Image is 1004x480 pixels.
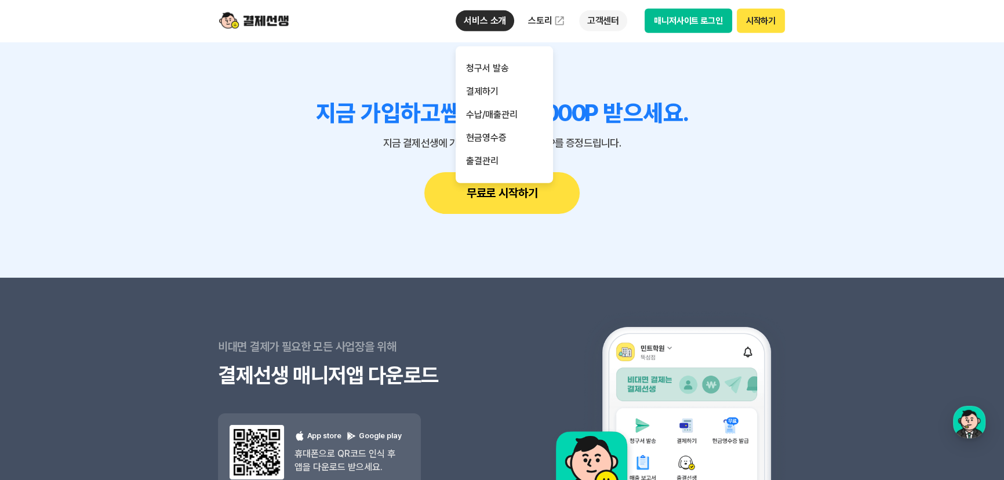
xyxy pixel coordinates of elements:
img: 앱 다운도르드 qr [230,425,284,479]
span: 대화 [106,374,120,383]
a: 홈 [3,356,77,385]
p: Google play [346,431,402,442]
a: 출결관리 [456,150,553,173]
p: 지금 결제선생에 가입하면 쌤포인트 3,000P를 증정드립니다. [218,137,786,149]
a: 스토리 [520,9,573,32]
p: 비대면 결제가 필요한 모든 사업장을 위해 [218,332,502,361]
a: 대화 [77,356,150,385]
img: 외부 도메인 오픈 [554,15,565,27]
img: 구글 플레이 로고 [346,431,357,441]
a: 청구서 발송 [456,57,553,80]
button: 시작하기 [737,9,785,33]
a: 설정 [150,356,223,385]
p: App store [294,431,341,442]
h3: 지금 가입하고 쌤포인트 3,000P 받으세요. [218,99,786,127]
img: 애플 로고 [294,431,305,441]
span: 설정 [179,373,193,383]
a: 수납/매출관리 [456,103,553,126]
button: 매니저사이트 로그인 [645,9,732,33]
button: 무료로 시작하기 [424,172,580,214]
p: 고객센터 [579,10,627,31]
a: 결제하기 [456,80,553,103]
h3: 결제선생 매니저앱 다운로드 [218,361,502,390]
p: 휴대폰으로 QR코드 인식 후 앱을 다운로드 받으세요. [294,447,402,474]
img: logo [219,10,289,32]
a: 현금영수증 [456,126,553,150]
p: 서비스 소개 [456,10,514,31]
span: 홈 [37,373,43,383]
